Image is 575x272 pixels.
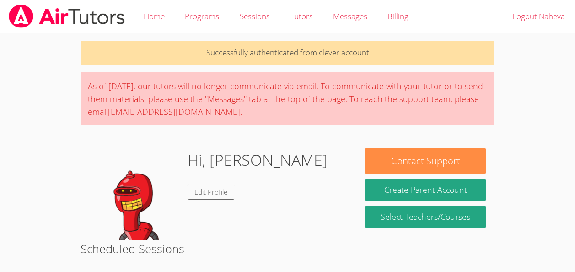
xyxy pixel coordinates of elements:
[188,148,328,172] h1: Hi, [PERSON_NAME]
[81,72,494,125] div: As of [DATE], our tutors will no longer communicate via email. To communicate with your tutor or ...
[365,179,486,201] button: Create Parent Account
[8,5,126,28] img: airtutors_banner-c4298cdbf04f3fff15de1276eac7730deb9818008684d7c2e4769d2f7ddbe033.png
[81,240,494,257] h2: Scheduled Sessions
[81,41,494,65] p: Successfully authenticated from clever account
[365,148,486,174] button: Contact Support
[333,11,367,22] span: Messages
[365,206,486,228] a: Select Teachers/Courses
[188,185,234,200] a: Edit Profile
[89,148,180,240] img: default.png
